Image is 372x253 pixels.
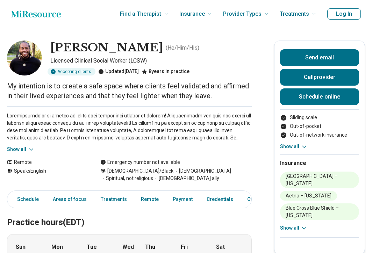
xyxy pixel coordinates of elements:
[9,192,43,207] a: Schedule
[50,41,163,55] h1: [PERSON_NAME]
[7,200,252,229] h2: Practice hours (EDT)
[280,9,309,19] span: Treatments
[7,146,35,153] button: Show all
[120,9,161,19] span: Find a Therapist
[280,49,359,66] button: Send email
[7,167,86,182] div: Speaks English
[107,167,173,175] span: [DEMOGRAPHIC_DATA]/Black
[280,69,359,86] button: Callprovider
[280,203,359,220] li: Blue Cross Blue Shield – [US_STATE]
[51,243,63,251] strong: Mon
[280,172,359,188] li: [GEOGRAPHIC_DATA] – [US_STATE]
[280,224,308,232] button: Show all
[202,192,237,207] a: Credentials
[11,7,61,21] a: Home page
[7,81,252,101] p: My intention is to create a safe space where clients feel validated and affirmed in their lived e...
[49,192,91,207] a: Areas of focus
[142,68,189,75] div: 8 years in practice
[216,243,225,251] strong: Sat
[173,167,231,175] span: [DEMOGRAPHIC_DATA]
[280,131,359,139] li: Out-of-network insurance
[181,243,188,251] strong: Fri
[169,192,197,207] a: Payment
[280,191,337,201] li: Aetna – [US_STATE]
[7,112,252,142] p: Loremipsumdolor si ametco adi elits doei tempor inci utlabor et dolorem! Aliquaenimadm ven quis n...
[280,114,359,121] li: Sliding scale
[87,243,97,251] strong: Tue
[137,192,163,207] a: Remote
[179,9,205,19] span: Insurance
[166,44,199,52] p: ( He/Him/His )
[16,243,26,251] strong: Sun
[48,68,95,75] div: Accepting clients
[243,192,268,207] a: Other
[96,192,131,207] a: Treatments
[153,175,219,182] span: [DEMOGRAPHIC_DATA] ally
[122,243,134,251] strong: Wed
[280,143,308,150] button: Show all
[280,114,359,139] ul: Payment options
[50,57,252,65] p: Licensed Clinical Social Worker (LCSW)
[7,159,86,166] div: Remote
[327,8,361,20] button: Log In
[280,88,359,105] a: Schedule online
[100,159,180,166] div: Emergency number not available
[98,68,139,75] div: Updated [DATE]
[280,159,359,167] h2: Insurance
[7,41,42,75] img: Orvon White, Licensed Clinical Social Worker (LCSW)
[145,243,155,251] strong: Thu
[280,123,359,130] li: Out-of-pocket
[100,175,153,182] span: Spiritual, not religious
[223,9,262,19] span: Provider Types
